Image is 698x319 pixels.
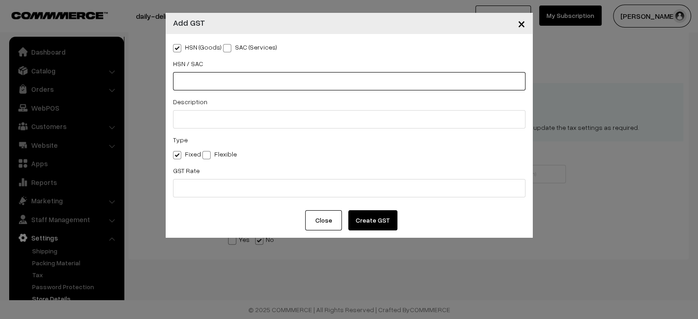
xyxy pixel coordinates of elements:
[173,59,203,68] label: HSN / SAC
[510,9,533,38] button: Close
[173,97,207,106] label: Description
[305,210,342,230] button: Close
[173,17,205,29] h4: Add GST
[173,42,222,52] label: HSN (Goods)
[173,135,188,145] label: Type
[202,149,237,159] label: Flexible
[348,210,397,230] button: Create GST
[173,166,200,175] label: GST Rate
[518,15,525,32] span: ×
[223,42,277,52] label: SAC (Services)
[173,149,201,159] label: Fixed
